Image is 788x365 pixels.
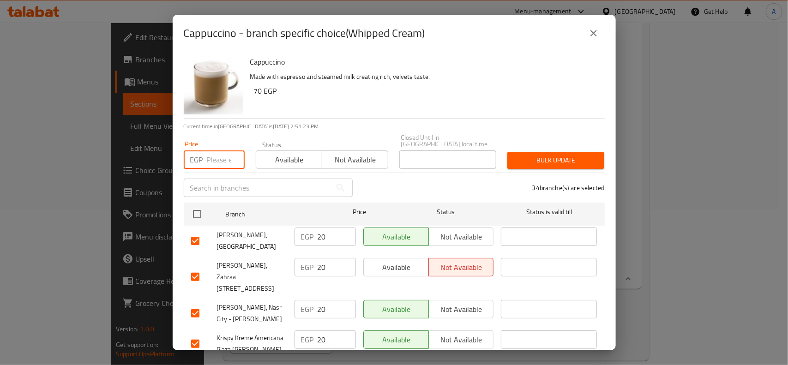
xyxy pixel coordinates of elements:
button: Bulk update [507,152,604,169]
button: close [583,22,605,44]
span: Status is valid till [501,206,597,218]
input: Please enter price [318,330,356,349]
input: Search in branches [184,179,331,197]
span: Price [329,206,390,218]
button: Not available [428,330,494,349]
span: [PERSON_NAME], Zahraa [STREET_ADDRESS] [217,260,287,294]
p: 34 branche(s) are selected [532,183,605,192]
button: Not available [428,300,494,318]
p: EGP [301,304,314,315]
span: Branch [225,209,321,220]
span: Not available [433,333,490,347]
span: Not available [433,230,490,244]
p: EGP [301,334,314,345]
input: Please enter price [318,258,356,276]
button: Available [363,258,429,276]
span: Not available [326,153,385,167]
h6: Cappuccino [250,55,597,68]
span: Not available [433,261,490,274]
span: Status [397,206,493,218]
span: Available [260,153,319,167]
span: Available [367,303,425,316]
p: EGP [301,231,314,242]
span: Available [367,333,425,347]
button: Available [363,300,429,318]
button: Not available [322,150,388,169]
h2: Cappuccino - branch specific choice(Whipped Cream) [184,26,425,41]
button: Not available [428,227,494,246]
span: Available [367,261,425,274]
p: EGP [301,262,314,273]
p: Made with espresso and steamed milk creating rich, velvety taste. [250,71,597,83]
button: Available [363,227,429,246]
span: [PERSON_NAME], [GEOGRAPHIC_DATA] [217,229,287,252]
button: Available [256,150,322,169]
span: Not available [433,303,490,316]
input: Please enter price [318,227,356,246]
span: Available [367,230,425,244]
h6: 70 EGP [254,84,597,97]
button: Not available [428,258,494,276]
img: Cappuccino [184,55,243,114]
span: Krispy Kreme Americana Plaza [PERSON_NAME] [217,332,287,355]
span: [PERSON_NAME], Nasr City - [PERSON_NAME] [217,302,287,325]
span: Bulk update [515,155,597,166]
p: Current time in [GEOGRAPHIC_DATA] is [DATE] 2:51:23 PM [184,122,605,131]
p: EGP [190,154,203,165]
input: Please enter price [207,150,245,169]
input: Please enter price [318,300,356,318]
button: Available [363,330,429,349]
